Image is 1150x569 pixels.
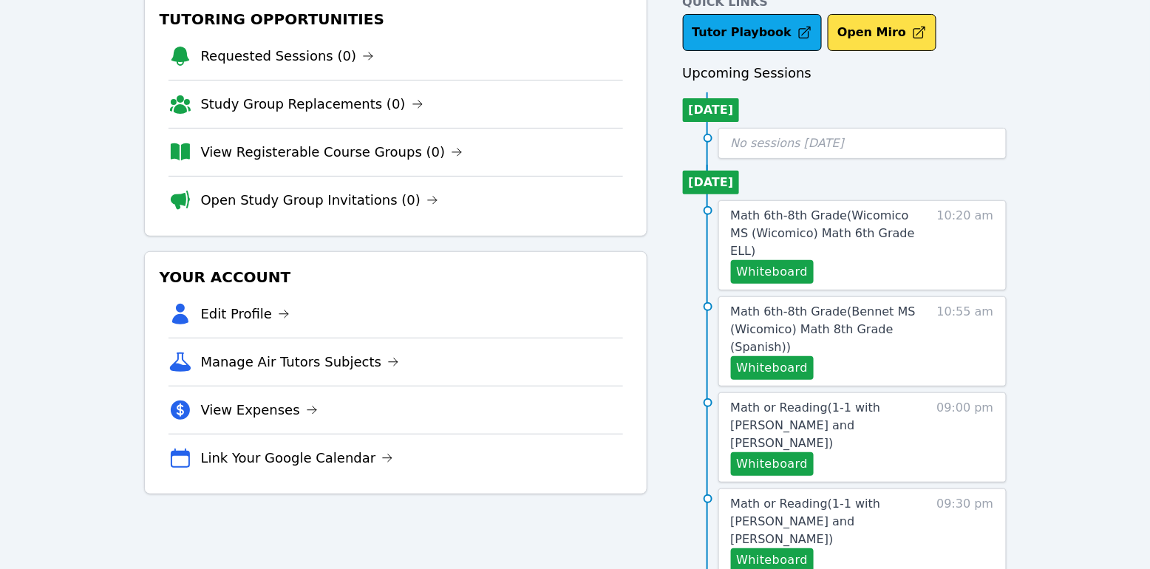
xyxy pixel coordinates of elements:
[201,448,394,469] a: Link Your Google Calendar
[731,401,881,450] span: Math or Reading ( 1-1 with [PERSON_NAME] and [PERSON_NAME] )
[731,208,915,258] span: Math 6th-8th Grade ( Wicomico MS (Wicomico) Math 6th Grade ELL )
[731,303,928,356] a: Math 6th-8th Grade(Bennet MS (Wicomico) Math 8th Grade (Spanish))
[731,495,928,548] a: Math or Reading(1-1 with [PERSON_NAME] and [PERSON_NAME])
[731,497,881,546] span: Math or Reading ( 1-1 with [PERSON_NAME] and [PERSON_NAME] )
[683,98,740,122] li: [DATE]
[683,14,823,51] a: Tutor Playbook
[157,264,635,290] h3: Your Account
[731,304,916,354] span: Math 6th-8th Grade ( Bennet MS (Wicomico) Math 8th Grade (Spanish) )
[731,136,845,150] span: No sessions [DATE]
[937,207,994,284] span: 10:20 am
[201,142,463,163] a: View Registerable Course Groups (0)
[937,303,994,380] span: 10:55 am
[683,63,1007,84] h3: Upcoming Sessions
[201,304,290,324] a: Edit Profile
[201,94,423,115] a: Study Group Replacements (0)
[683,171,740,194] li: [DATE]
[731,356,814,380] button: Whiteboard
[201,190,439,211] a: Open Study Group Invitations (0)
[157,6,635,33] h3: Tutoring Opportunities
[828,14,936,51] button: Open Miro
[731,452,814,476] button: Whiteboard
[937,399,994,476] span: 09:00 pm
[731,207,928,260] a: Math 6th-8th Grade(Wicomico MS (Wicomico) Math 6th Grade ELL)
[201,400,318,420] a: View Expenses
[731,399,928,452] a: Math or Reading(1-1 with [PERSON_NAME] and [PERSON_NAME])
[731,260,814,284] button: Whiteboard
[201,46,375,67] a: Requested Sessions (0)
[201,352,400,372] a: Manage Air Tutors Subjects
